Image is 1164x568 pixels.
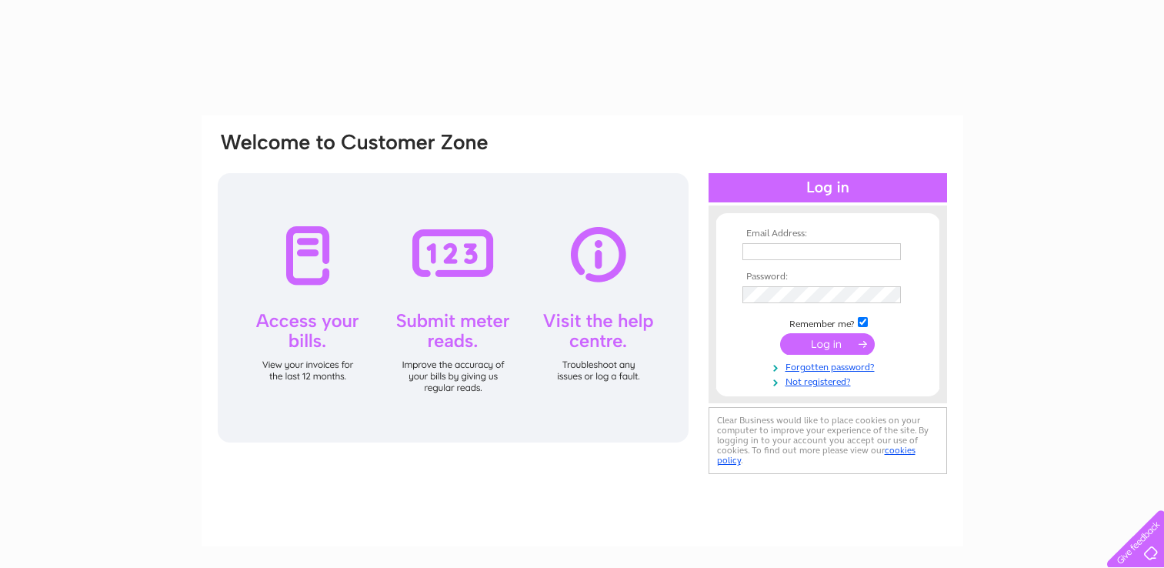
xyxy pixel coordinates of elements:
input: Submit [780,333,875,355]
th: Password: [739,272,917,282]
a: Forgotten password? [742,359,917,373]
td: Remember me? [739,315,917,330]
th: Email Address: [739,229,917,239]
a: cookies policy [717,445,916,466]
a: Not registered? [742,373,917,388]
div: Clear Business would like to place cookies on your computer to improve your experience of the sit... [709,407,947,474]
